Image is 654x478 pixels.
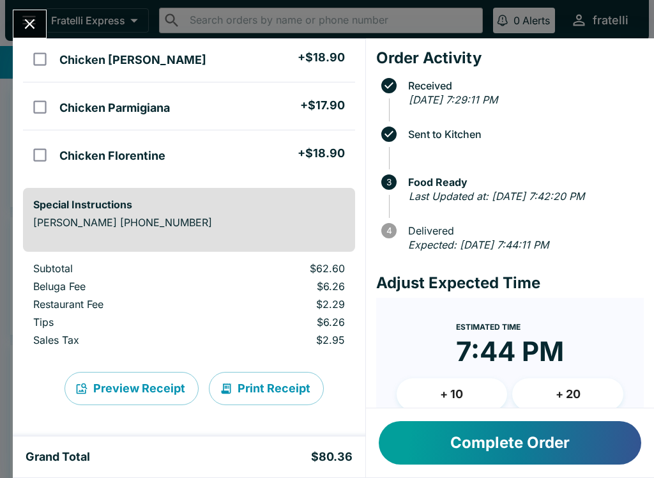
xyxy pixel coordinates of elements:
[386,177,392,187] text: 3
[379,421,641,465] button: Complete Order
[33,298,199,311] p: Restaurant Fee
[402,225,644,236] span: Delivered
[409,190,584,203] em: Last Updated at: [DATE] 7:42:20 PM
[300,98,345,113] h5: + $17.90
[298,146,345,161] h5: + $18.90
[33,262,199,275] p: Subtotal
[219,316,344,328] p: $6.26
[209,372,324,405] button: Print Receipt
[298,50,345,65] h5: + $18.90
[512,378,623,410] button: + 20
[59,52,206,68] h5: Chicken [PERSON_NAME]
[33,216,345,229] p: [PERSON_NAME] [PHONE_NUMBER]
[59,100,170,116] h5: Chicken Parmigiana
[408,238,549,251] em: Expected: [DATE] 7:44:11 PM
[219,298,344,311] p: $2.29
[456,335,564,368] time: 7:44 PM
[26,449,90,465] h5: Grand Total
[33,316,199,328] p: Tips
[33,334,199,346] p: Sales Tax
[33,198,345,211] h6: Special Instructions
[59,148,165,164] h5: Chicken Florentine
[402,128,644,140] span: Sent to Kitchen
[13,10,46,38] button: Close
[409,93,498,106] em: [DATE] 7:29:11 PM
[65,372,199,405] button: Preview Receipt
[33,280,199,293] p: Beluga Fee
[219,280,344,293] p: $6.26
[456,322,521,332] span: Estimated Time
[386,226,392,236] text: 4
[376,49,644,68] h4: Order Activity
[219,262,344,275] p: $62.60
[219,334,344,346] p: $2.95
[376,274,644,293] h4: Adjust Expected Time
[23,262,355,351] table: orders table
[402,80,644,91] span: Received
[311,449,353,465] h5: $80.36
[397,378,508,410] button: + 10
[402,176,644,188] span: Food Ready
